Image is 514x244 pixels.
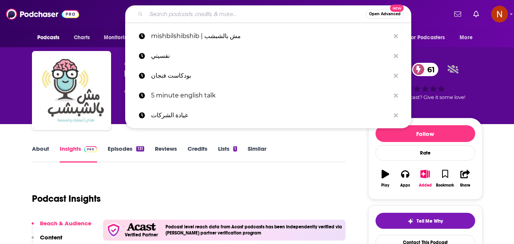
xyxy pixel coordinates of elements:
[409,32,445,43] span: For Podcasters
[460,183,470,188] div: Share
[419,183,432,188] div: Added
[188,145,207,163] a: Credits
[124,86,255,95] div: A weekly podcast
[415,165,435,192] button: Added
[451,8,464,21] a: Show notifications dropdown
[491,6,508,22] img: User Profile
[99,30,141,45] button: open menu
[376,213,475,229] button: tell me why sparkleTell Me Why
[455,165,475,192] button: Share
[470,8,482,21] a: Show notifications dropdown
[369,12,401,16] span: Open Advanced
[491,6,508,22] button: Show profile menu
[33,53,110,129] img: mishbilshibshib | مش بالشبشب
[125,105,411,125] a: عيادة الشركات
[151,46,390,66] p: نفسيتي
[376,125,475,142] button: Follow
[491,6,508,22] span: Logged in as AdelNBM
[125,26,411,46] a: mishbilshibshib | مش بالشبشب
[124,58,153,65] span: لونا و وسام
[407,218,414,224] img: tell me why sparkle
[32,145,49,163] a: About
[125,5,411,23] div: Search podcasts, credits, & more...
[127,223,156,231] img: Acast
[436,183,454,188] div: Bookmark
[146,8,366,20] input: Search podcasts, credits, & more...
[32,220,91,234] button: Reach & Audience
[435,165,455,192] button: Bookmark
[381,183,389,188] div: Play
[390,5,404,12] span: New
[248,145,266,163] a: Similar
[136,146,144,152] div: 131
[417,218,443,224] span: Tell Me Why
[454,30,482,45] button: open menu
[376,145,475,161] div: Rate
[218,145,237,163] a: Lists1
[125,66,411,86] a: بودكاست فنجان
[395,165,415,192] button: Apps
[151,105,390,125] p: عيادة الشركات
[155,145,177,163] a: Reviews
[84,146,97,152] img: Podchaser Pro
[404,30,456,45] button: open menu
[125,86,411,105] a: 5 minute english talk
[151,66,390,86] p: بودكاست فنجان
[32,30,70,45] button: open menu
[37,32,60,43] span: Podcasts
[385,94,465,100] span: Good podcast? Give it some love!
[368,58,482,105] div: verified Badge61Good podcast? Give it some love!
[165,224,343,236] h4: Podcast level reach data from Acast podcasts has been independently verified via [PERSON_NAME] pa...
[460,32,473,43] span: More
[6,7,79,21] img: Podchaser - Follow, Share and Rate Podcasts
[412,63,439,76] a: 61
[108,145,144,163] a: Episodes131
[400,183,410,188] div: Apps
[151,26,390,46] p: mishbilshibshib | مش بالشبشب
[420,63,439,76] span: 61
[60,145,97,163] a: InsightsPodchaser Pro
[32,193,101,204] h1: Podcast Insights
[104,32,131,43] span: Monitoring
[151,86,390,105] p: 5 minute english talk
[106,223,121,238] img: verfied icon
[40,220,91,227] p: Reach & Audience
[366,10,404,19] button: Open AdvancedNew
[233,146,237,152] div: 1
[125,46,411,66] a: نفسيتي
[40,234,62,241] p: Content
[125,233,158,237] h5: Verified Partner
[376,165,395,192] button: Play
[74,32,90,43] span: Charts
[69,30,95,45] a: Charts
